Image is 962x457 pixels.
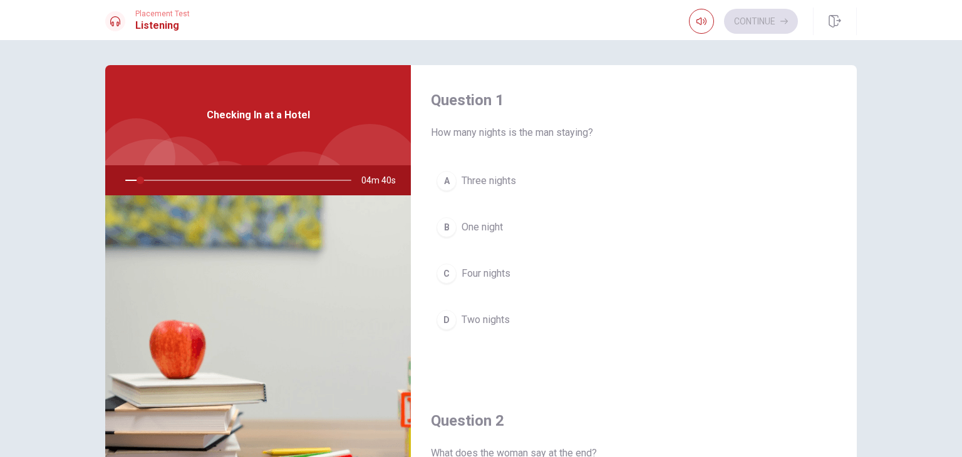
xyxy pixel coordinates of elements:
h4: Question 2 [431,411,837,431]
div: B [437,217,457,237]
button: AThree nights [431,165,837,197]
div: A [437,171,457,191]
span: Two nights [462,312,510,327]
span: Placement Test [135,9,190,18]
h4: Question 1 [431,90,837,110]
h1: Listening [135,18,190,33]
span: How many nights is the man staying? [431,125,837,140]
div: D [437,310,457,330]
span: Three nights [462,173,516,188]
button: DTwo nights [431,304,837,336]
span: 04m 40s [361,165,406,195]
button: BOne night [431,212,837,243]
div: C [437,264,457,284]
button: CFour nights [431,258,837,289]
span: One night [462,220,503,235]
span: Checking In at a Hotel [207,108,310,123]
span: Four nights [462,266,510,281]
